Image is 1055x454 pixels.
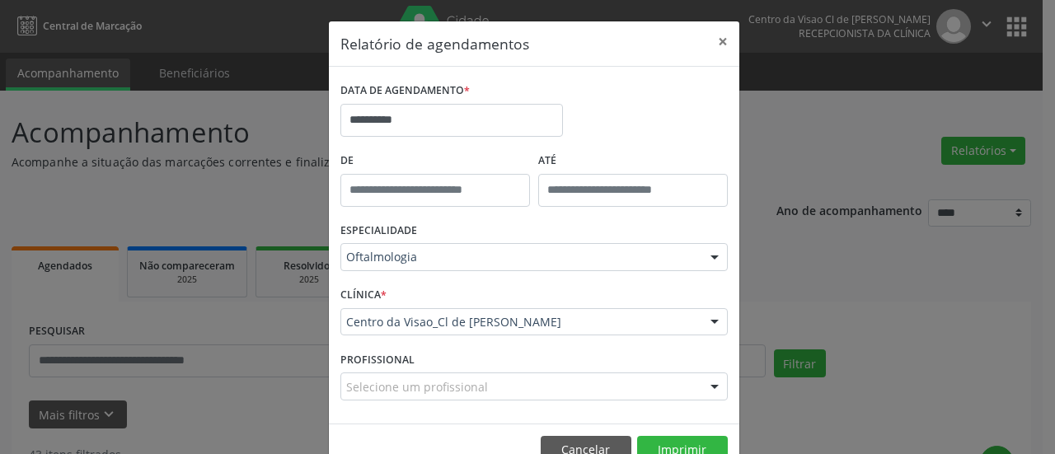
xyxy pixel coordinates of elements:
label: ESPECIALIDADE [340,218,417,244]
button: Close [706,21,739,62]
h5: Relatório de agendamentos [340,33,529,54]
span: Centro da Visao_Cl de [PERSON_NAME] [346,314,694,330]
label: De [340,148,530,174]
label: PROFISSIONAL [340,347,415,372]
label: DATA DE AGENDAMENTO [340,78,470,104]
label: CLÍNICA [340,283,387,308]
label: ATÉ [538,148,728,174]
span: Oftalmologia [346,249,694,265]
span: Selecione um profissional [346,378,488,395]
